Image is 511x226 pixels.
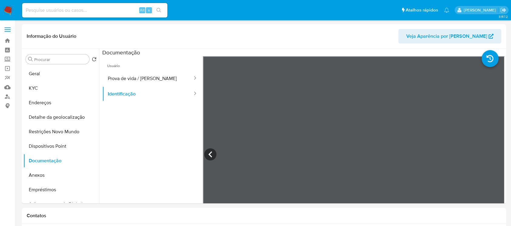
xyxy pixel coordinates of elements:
[23,81,99,95] button: KYC
[23,153,99,168] button: Documentação
[22,6,167,14] input: Pesquise usuários ou casos...
[444,8,449,13] a: Notificações
[148,7,150,13] span: s
[23,66,99,81] button: Geral
[23,168,99,182] button: Anexos
[23,197,99,211] button: Adiantamentos de Dinheiro
[23,124,99,139] button: Restrições Novo Mundo
[153,6,165,15] button: search-icon
[23,95,99,110] button: Endereços
[28,57,33,62] button: Procurar
[140,7,145,13] span: Alt
[406,29,487,44] span: Veja Aparência por [PERSON_NAME]
[464,7,498,13] p: sara.carvalhaes@mercadopago.com.br
[27,33,76,39] h1: Informação do Usuário
[34,57,87,62] input: Procurar
[23,139,99,153] button: Dispositivos Point
[92,57,97,63] button: Retornar ao pedido padrão
[23,110,99,124] button: Detalhe da geolocalização
[27,213,501,219] h1: Contatos
[398,29,501,44] button: Veja Aparência por [PERSON_NAME]
[500,7,506,13] a: Sair
[23,182,99,197] button: Empréstimos
[406,7,438,13] span: Atalhos rápidos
